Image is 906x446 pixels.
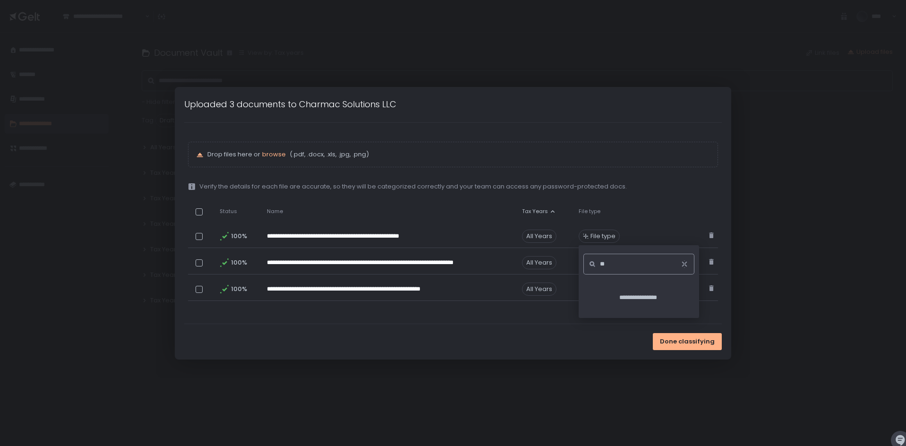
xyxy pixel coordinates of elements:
[522,256,556,269] span: All Years
[522,283,556,296] span: All Years
[220,208,237,215] span: Status
[522,208,548,215] span: Tax Years
[590,232,615,240] span: File type
[207,150,710,159] p: Drop files here or
[184,98,396,111] h1: Uploaded 3 documents to Charmac Solutions LLC
[288,150,369,159] span: (.pdf, .docx, .xls, .jpg, .png)
[199,182,627,191] span: Verify the details for each file are accurate, so they will be categorized correctly and your tea...
[579,208,600,215] span: File type
[267,208,283,215] span: Name
[231,258,246,267] span: 100%
[231,285,246,293] span: 100%
[231,232,246,240] span: 100%
[660,337,715,346] span: Done classifying
[262,150,286,159] button: browse
[522,230,556,243] span: All Years
[653,333,722,350] button: Done classifying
